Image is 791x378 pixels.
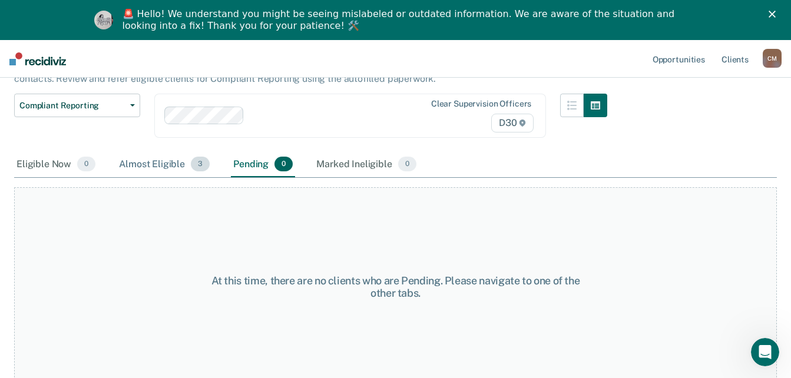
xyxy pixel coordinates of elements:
div: At this time, there are no clients who are Pending. Please navigate to one of the other tabs. [205,274,586,300]
span: 0 [274,157,293,172]
iframe: Intercom live chat [751,338,779,366]
a: Clients [719,40,751,78]
div: Clear supervision officers [431,99,531,109]
span: Compliant Reporting [19,101,125,111]
button: CM [763,49,782,68]
div: C M [763,49,782,68]
div: 🚨 Hello! We understand you might be seeing mislabeled or outdated information. We are aware of th... [123,8,679,32]
div: Close [769,11,780,18]
span: 0 [398,157,416,172]
span: 0 [77,157,95,172]
p: Compliant Reporting is a level of supervision that uses an interactive voice recognition system, ... [14,62,598,84]
span: 3 [191,157,210,172]
span: D30 [491,114,534,132]
img: Recidiviz [9,52,66,65]
button: Compliant Reporting [14,94,140,117]
a: Opportunities [650,40,707,78]
div: Pending0 [231,152,295,178]
div: Almost Eligible3 [117,152,212,178]
div: Eligible Now0 [14,152,98,178]
img: Profile image for Kim [94,11,113,29]
div: Marked Ineligible0 [314,152,419,178]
